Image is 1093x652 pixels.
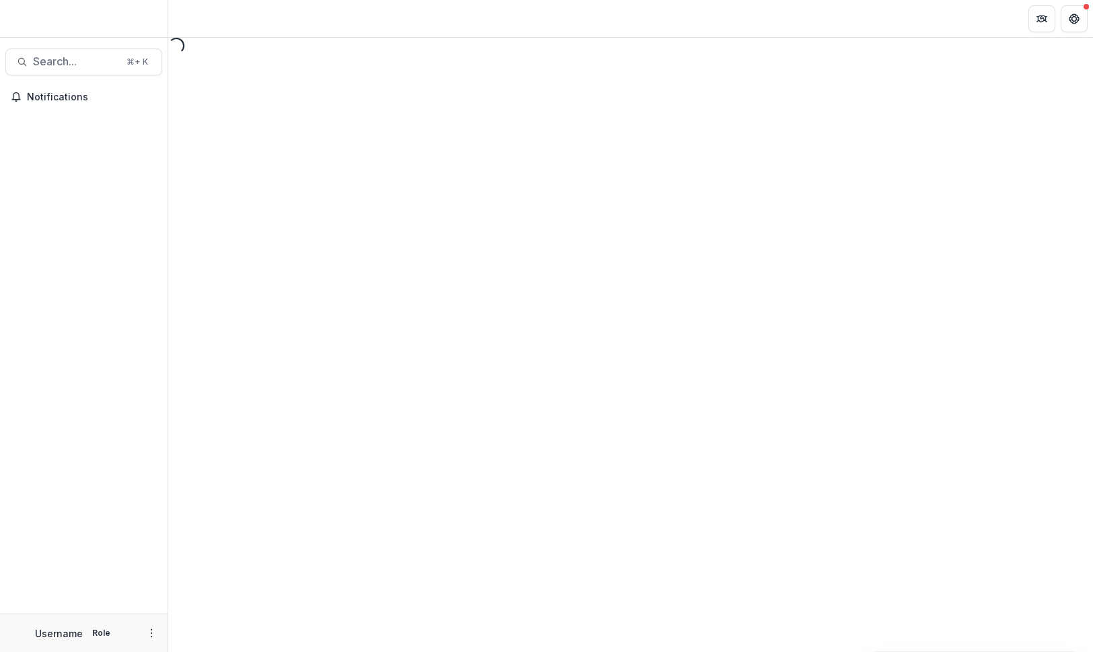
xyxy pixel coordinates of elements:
p: Username [35,626,83,641]
span: Search... [33,55,118,68]
button: More [143,625,160,641]
button: Get Help [1061,5,1088,32]
p: Role [88,627,114,639]
div: ⌘ + K [124,55,151,69]
button: Notifications [5,86,162,108]
span: Notifications [27,92,157,103]
button: Partners [1028,5,1055,32]
button: Search... [5,48,162,75]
